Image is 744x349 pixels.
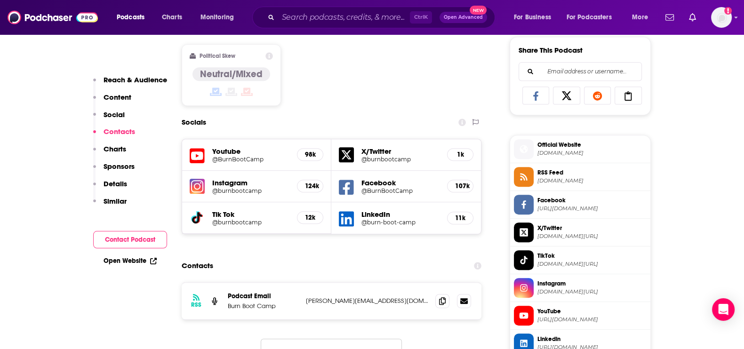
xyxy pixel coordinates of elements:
p: Charts [104,144,126,153]
p: Contacts [104,127,135,136]
a: Share on Facebook [522,87,550,104]
h5: Tik Tok [212,210,290,219]
a: YouTube[URL][DOMAIN_NAME] [514,306,647,325]
span: Monitoring [200,11,234,24]
button: open menu [625,10,660,25]
img: iconImage [190,179,205,194]
h5: Instagram [212,178,290,187]
span: Logged in as nicole.koremenos [711,7,732,28]
a: Charts [156,10,188,25]
a: @burnbootcamp [212,187,290,194]
a: X/Twitter[DOMAIN_NAME][URL] [514,222,647,242]
h5: Facebook [361,178,440,187]
button: open menu [507,10,563,25]
h5: 124k [305,182,315,190]
p: Sponsors [104,162,135,171]
div: Search followers [519,62,642,81]
button: open menu [110,10,157,25]
span: tiktok.com/@burnbootcamp [537,261,647,268]
span: RSS Feed [537,168,647,177]
input: Email address or username... [527,63,634,80]
button: Details [93,179,127,197]
span: Linkedin [537,335,647,343]
h5: LinkedIn [361,210,440,219]
a: Share on Reddit [584,87,611,104]
div: Open Intercom Messenger [712,298,735,321]
button: Contacts [93,127,135,144]
p: Podcast Email [228,292,298,300]
a: @burn-boot-camp [361,219,440,226]
span: burnbootcamp.com [537,150,647,157]
p: Details [104,179,127,188]
span: Ctrl K [410,11,432,24]
p: Social [104,110,125,119]
span: twitter.com/burnbootcamp [537,233,647,240]
h2: Socials [182,113,206,131]
button: Content [93,93,131,110]
span: instagram.com/burnbootcamp [537,288,647,295]
h5: 98k [305,151,315,159]
span: For Business [514,11,551,24]
img: User Profile [711,7,732,28]
span: YouTube [537,307,647,316]
h2: Contacts [182,257,213,275]
span: X/Twitter [537,224,647,232]
span: Official Website [537,141,647,149]
h5: 107k [455,182,465,190]
a: Show notifications dropdown [685,9,700,25]
span: Instagram [537,279,647,288]
button: Charts [93,144,126,162]
button: Contact Podcast [93,231,167,248]
p: Reach & Audience [104,75,167,84]
a: Instagram[DOMAIN_NAME][URL] [514,278,647,298]
button: open menu [194,10,246,25]
a: @BurnBootCamp [361,187,440,194]
button: Social [93,110,125,127]
button: Sponsors [93,162,135,179]
button: open menu [560,10,625,25]
img: Podchaser - Follow, Share and Rate Podcasts [8,8,98,26]
p: Similar [104,197,127,206]
a: RSS Feed[DOMAIN_NAME] [514,167,647,187]
span: TikTok [537,252,647,260]
button: Similar [93,197,127,214]
span: Facebook [537,196,647,205]
p: [PERSON_NAME][EMAIL_ADDRESS][DOMAIN_NAME] [306,297,428,305]
span: https://www.facebook.com/BurnBootCamp [537,205,647,212]
span: Open Advanced [444,15,483,20]
a: Copy Link [615,87,642,104]
span: New [470,6,487,15]
span: More [632,11,648,24]
h3: Share This Podcast [519,46,583,55]
h5: 11k [455,214,465,222]
a: @burnbootcamp [361,156,440,163]
span: Charts [162,11,182,24]
svg: Add a profile image [724,7,732,15]
input: Search podcasts, credits, & more... [278,10,410,25]
button: Show profile menu [711,7,732,28]
p: Burn Boot Camp [228,302,298,310]
h3: RSS [191,301,201,309]
a: Official Website[DOMAIN_NAME] [514,139,647,159]
a: Open Website [104,257,157,265]
button: Open AdvancedNew [440,12,487,23]
h2: Political Skew [200,53,235,59]
p: Content [104,93,131,102]
a: @burnbootcamp [212,219,290,226]
a: @BurnBootCamp [212,156,290,163]
span: For Podcasters [567,11,612,24]
a: TikTok[DOMAIN_NAME][URL] [514,250,647,270]
h5: X/Twitter [361,147,440,156]
a: Facebook[URL][DOMAIN_NAME] [514,195,647,214]
a: Share on X/Twitter [553,87,580,104]
div: Search podcasts, credits, & more... [261,7,504,28]
a: Show notifications dropdown [662,9,678,25]
span: https://www.youtube.com/@BurnBootCamp [537,316,647,323]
